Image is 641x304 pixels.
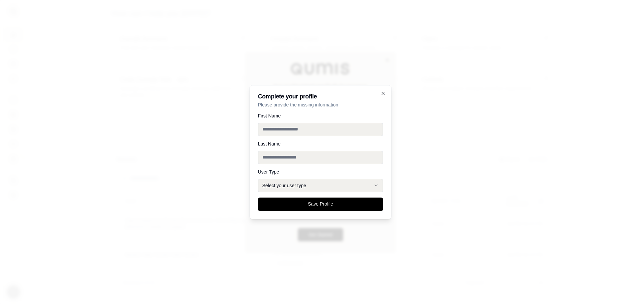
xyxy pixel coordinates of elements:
p: Please provide the missing information [258,101,383,108]
label: First Name [258,113,383,118]
h2: Complete your profile [258,93,383,99]
label: User Type [258,170,383,174]
button: Save Profile [258,198,383,211]
label: Last Name [258,141,383,146]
